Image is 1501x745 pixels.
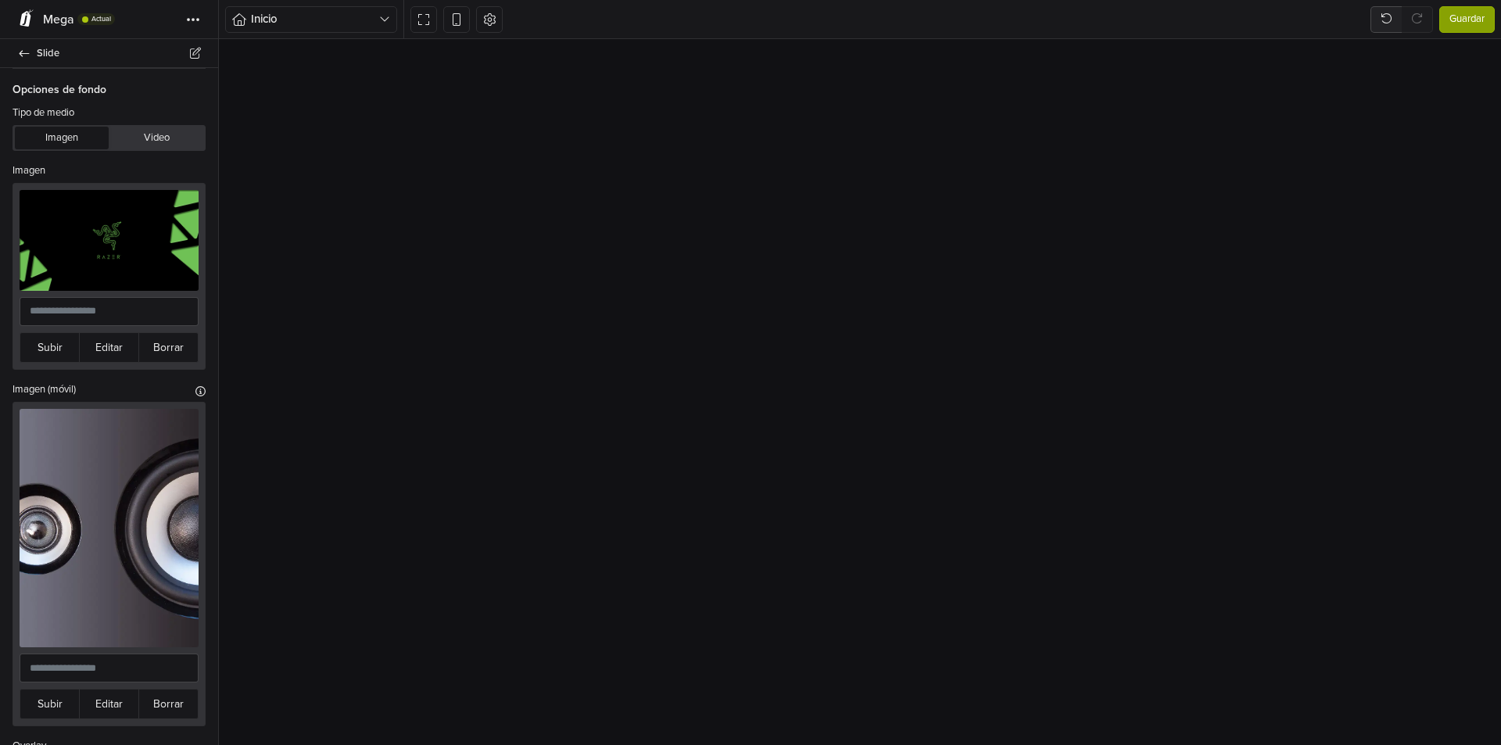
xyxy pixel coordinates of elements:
button: Inicio [225,6,397,33]
span: Opciones de fondo [13,68,206,98]
button: Editar [79,689,139,719]
img: razer%20logo.jpg [20,190,199,291]
span: Inicio [251,10,379,28]
button: Borrar [138,689,199,719]
span: Guardar [1449,12,1485,27]
span: Actual [91,16,111,23]
button: Guardar [1439,6,1495,33]
img: slide-m-audio.webp [20,409,199,648]
span: Mega [43,12,74,27]
button: Subir [20,689,80,719]
label: Imagen (móvil) [13,382,76,398]
button: Borrar [138,332,199,363]
button: Editar [79,332,139,363]
button: Imagen [15,127,109,149]
label: Tipo de medio [13,106,74,121]
label: Imagen [13,163,45,179]
span: Slide [37,42,199,64]
button: Subir [20,332,80,363]
button: Video [109,127,203,149]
